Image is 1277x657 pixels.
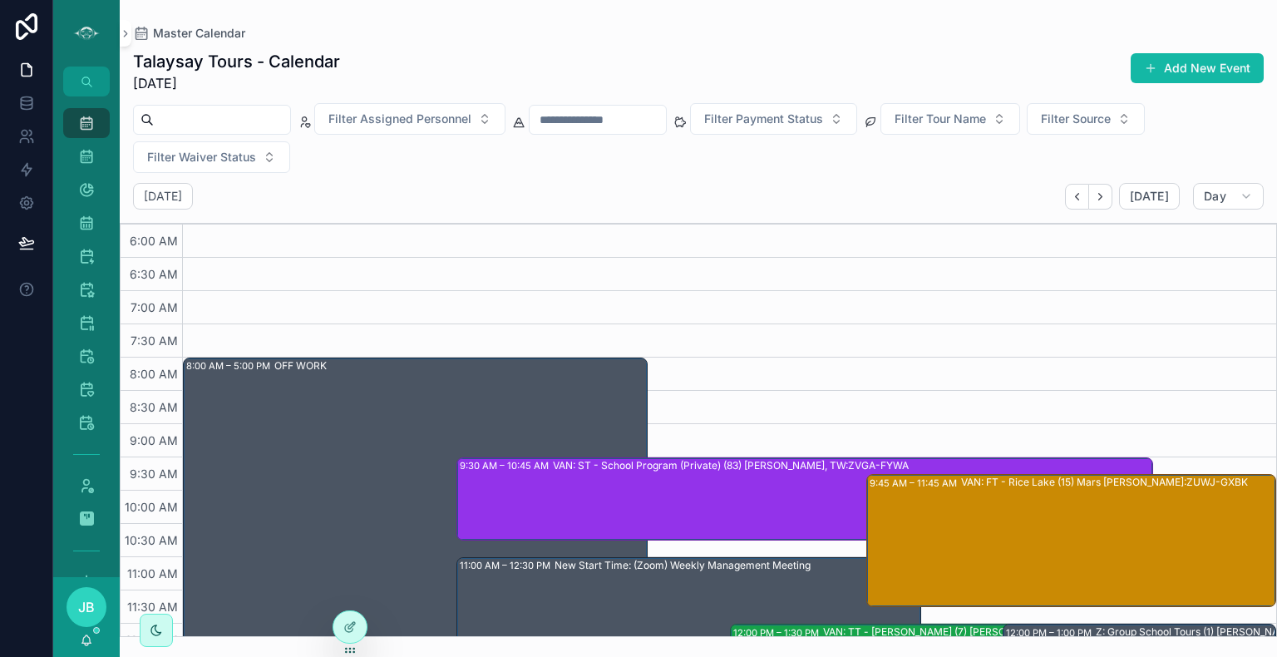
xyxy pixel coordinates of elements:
[1027,103,1145,135] button: Select Button
[133,25,245,42] a: Master Calendar
[1089,184,1112,210] button: Next
[1130,189,1169,204] span: [DATE]
[126,400,182,414] span: 8:30 AM
[328,111,471,127] span: Filter Assigned Personnel
[1065,184,1089,210] button: Back
[1041,111,1111,127] span: Filter Source
[704,111,823,127] span: Filter Payment Status
[823,625,1154,639] div: VAN: TT - [PERSON_NAME] (7) [PERSON_NAME], TW:[PERSON_NAME]
[123,566,182,580] span: 11:00 AM
[460,457,553,474] div: 9:30 AM – 10:45 AM
[690,103,857,135] button: Select Button
[895,111,986,127] span: Filter Tour Name
[121,500,182,514] span: 10:00 AM
[78,597,95,617] span: JB
[186,358,274,374] div: 8:00 AM – 5:00 PM
[870,475,961,492] div: 9:45 AM – 11:45 AM
[126,467,182,481] span: 9:30 AM
[126,333,182,348] span: 7:30 AM
[133,50,340,73] h1: Talaysay Tours - Calendar
[126,433,182,447] span: 9:00 AM
[73,20,100,47] img: App logo
[126,367,182,381] span: 8:00 AM
[733,625,823,641] div: 12:00 PM – 1:30 PM
[147,149,256,165] span: Filter Waiver Status
[153,25,245,42] span: Master Calendar
[121,633,182,647] span: 12:00 PM
[880,103,1020,135] button: Select Button
[126,300,182,314] span: 7:00 AM
[1006,625,1096,641] div: 12:00 PM – 1:00 PM
[133,141,290,173] button: Select Button
[126,267,182,281] span: 6:30 AM
[555,559,811,572] div: New Start Time: (Zoom) Weekly Management Meeting
[274,359,327,373] div: OFF WORK
[123,600,182,614] span: 11:30 AM
[457,458,1152,540] div: 9:30 AM – 10:45 AMVAN: ST - School Program (Private) (83) [PERSON_NAME], TW:ZVGA-FYWA
[314,103,505,135] button: Select Button
[1131,53,1264,83] button: Add New Event
[133,73,340,93] span: [DATE]
[1204,189,1226,204] span: Day
[144,188,182,205] h2: [DATE]
[867,475,1275,606] div: 9:45 AM – 11:45 AMVAN: FT - Rice Lake (15) Mars [PERSON_NAME]:ZUWJ-GXBK
[457,558,920,656] div: 11:00 AM – 12:30 PMNew Start Time: (Zoom) Weekly Management Meeting
[553,459,909,472] div: VAN: ST - School Program (Private) (83) [PERSON_NAME], TW:ZVGA-FYWA
[53,96,120,577] div: scrollable content
[1193,183,1264,210] button: Day
[126,234,182,248] span: 6:00 AM
[1119,183,1180,210] button: [DATE]
[460,557,555,574] div: 11:00 AM – 12:30 PM
[961,476,1248,489] div: VAN: FT - Rice Lake (15) Mars [PERSON_NAME]:ZUWJ-GXBK
[121,533,182,547] span: 10:30 AM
